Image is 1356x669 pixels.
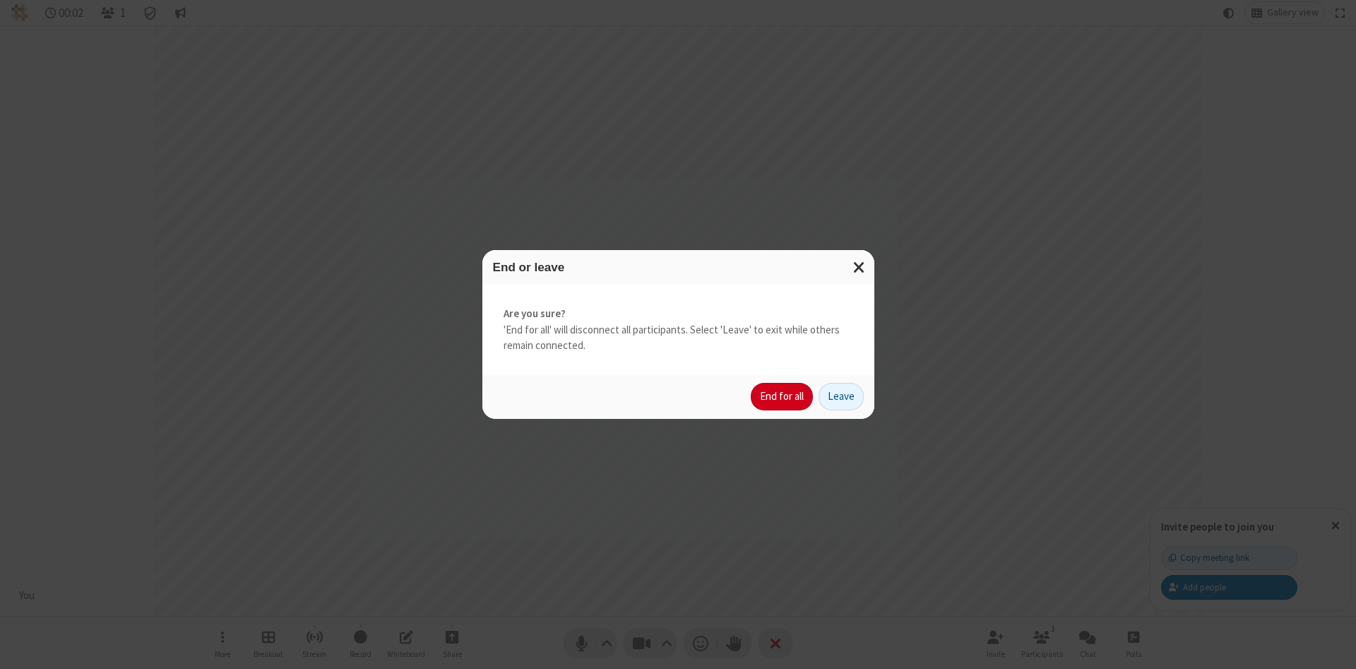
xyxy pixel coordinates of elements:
div: 'End for all' will disconnect all participants. Select 'Leave' to exit while others remain connec... [482,285,874,375]
h3: End or leave [493,261,864,274]
strong: Are you sure? [504,306,853,322]
button: Leave [819,383,864,411]
button: Close modal [845,250,874,285]
button: End for all [751,383,813,411]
